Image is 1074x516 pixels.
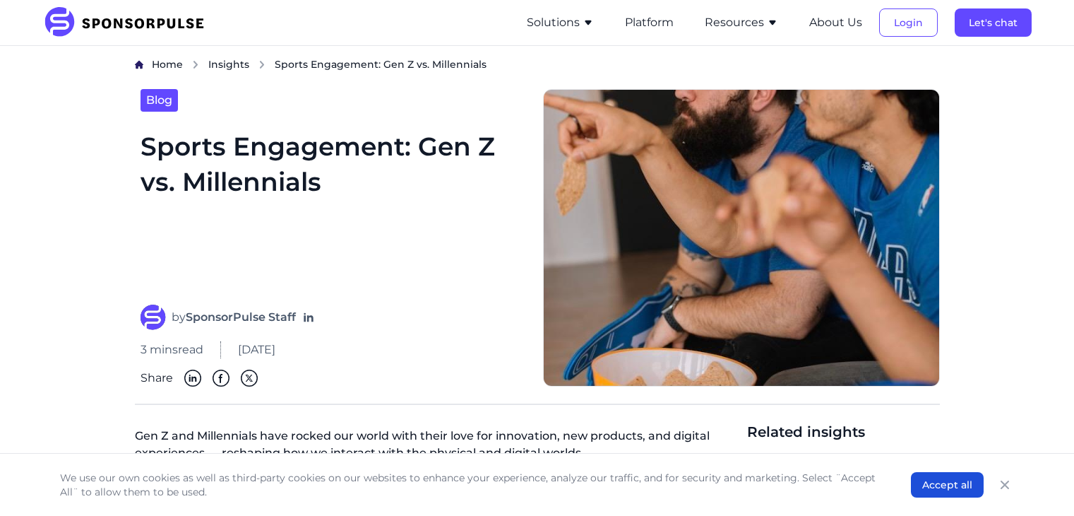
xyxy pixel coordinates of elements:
img: Twitter [241,370,258,387]
img: Home [135,60,143,69]
span: Home [152,58,183,71]
span: [DATE] [238,341,275,358]
p: We use our own cookies as well as third-party cookies on our websites to enhance your experience,... [60,471,883,499]
p: Gen Z and Millennials have rocked our world with their love for innovation, new products, and dig... [135,422,736,473]
img: SponsorPulse Staff [141,305,166,330]
span: Sports Engagement: Gen Z vs. Millennials [275,57,487,71]
button: Accept all [911,472,984,498]
h1: Sports Engagement: Gen Z vs. Millennials [141,129,526,288]
span: by [172,309,296,326]
span: Share [141,370,173,387]
img: Photo courtesy Phillip Goldsberry via Unsplash [543,89,940,387]
a: Follow on LinkedIn [302,310,316,324]
iframe: Chat Widget [1003,448,1074,516]
img: Facebook [213,370,229,387]
span: Related insights [747,422,940,442]
button: Resources [705,14,778,31]
img: chevron right [191,60,200,69]
a: Platform [625,16,674,29]
a: Blog [141,89,178,112]
span: Insights [208,58,249,71]
img: chevron right [258,60,266,69]
button: Platform [625,14,674,31]
button: Solutions [527,14,594,31]
a: About Us [809,16,862,29]
strong: SponsorPulse Staff [186,310,296,324]
span: 3 mins read [141,341,203,358]
button: Close [995,475,1015,495]
a: Let's chat [955,16,1032,29]
button: Login [879,8,938,37]
a: Insights [208,57,249,72]
a: Home [152,57,183,72]
button: About Us [809,14,862,31]
img: Linkedin [184,370,201,387]
a: Login [879,16,938,29]
img: SponsorPulse [43,7,215,38]
button: Let's chat [955,8,1032,37]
